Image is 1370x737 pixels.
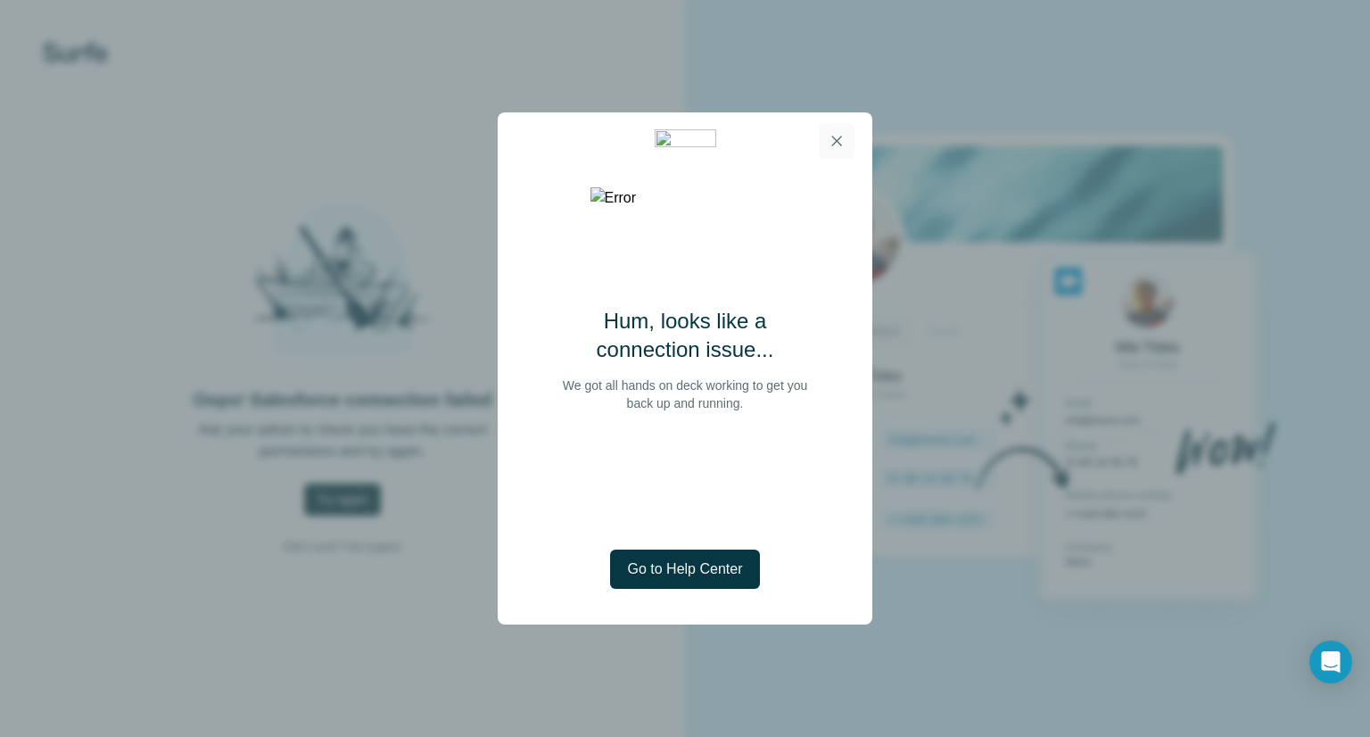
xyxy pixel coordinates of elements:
img: bc235c7a-6426-4d98-9e12-a46d866a4700 [655,129,716,153]
button: Go to Help Center [610,550,761,589]
p: We got all hands on deck working to get you back up and running. [555,377,815,412]
div: Open Intercom Messenger [1309,641,1352,683]
h2: Hum, looks like a connection issue... [555,307,815,364]
span: Go to Help Center [628,559,743,580]
img: Error [590,187,780,209]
